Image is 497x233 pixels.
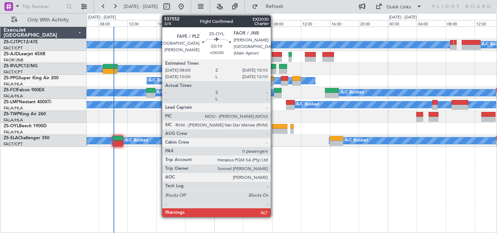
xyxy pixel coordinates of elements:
[359,20,388,27] div: 20:00
[88,15,116,21] div: [DATE] - [DATE]
[4,136,18,140] span: ZS-SLA
[386,4,411,11] div: Quick Links
[243,20,272,27] div: 04:00
[301,20,330,27] div: 12:00
[345,135,368,146] div: A/C Booked
[388,20,417,27] div: 00:00
[99,20,128,27] div: 08:00
[4,76,59,80] a: ZS-PPGSuper King Air 200
[4,76,19,80] span: ZS-PPG
[296,99,319,110] div: A/C Booked
[4,93,23,99] a: FALA/HLA
[8,14,79,26] button: Only With Activity
[4,40,38,44] a: ZS-CJTPC12/47E
[389,15,417,21] div: [DATE] - [DATE]
[259,4,290,9] span: Refresh
[125,135,148,146] div: A/C Booked
[185,20,214,27] div: 20:00
[127,20,156,27] div: 12:00
[249,1,292,12] button: Refresh
[4,64,18,68] span: ZS-RVL
[4,64,37,68] a: ZS-RVLPC12/NG
[4,40,18,44] span: ZS-CJT
[4,69,23,75] a: FACT/CPT
[4,112,20,116] span: ZS-TWP
[4,52,45,56] a: ZS-AJDLearjet 45XR
[4,100,19,104] span: ZS-LMF
[19,17,77,23] span: Only With Activity
[4,52,19,56] span: ZS-AJD
[156,20,186,27] div: 16:00
[446,20,475,27] div: 08:00
[417,20,446,27] div: 04:00
[4,57,23,63] a: FAOR/JNB
[372,1,426,12] button: Quick Links
[341,87,364,98] div: A/C Booked
[4,141,23,147] a: FACT/CPT
[4,124,47,128] a: ZS-OYLBeech 1900D
[215,15,243,21] div: [DATE] - [DATE]
[22,1,64,12] input: Trip Number
[214,20,243,27] div: 00:00
[4,88,44,92] a: ZS-FCIFalcon 900EX
[4,88,17,92] span: ZS-FCI
[4,112,46,116] a: ZS-TWPKing Air 260
[4,105,23,111] a: FALA/HLA
[157,87,180,98] div: A/C Booked
[149,75,172,86] div: A/C Booked
[4,100,51,104] a: ZS-LMFNextant 400XTi
[124,3,158,10] span: [DATE] - [DATE]
[4,81,23,87] a: FALA/HLA
[4,124,19,128] span: ZS-OYL
[272,20,301,27] div: 08:00
[4,45,23,51] a: FACT/CPT
[4,136,49,140] a: ZS-SLAChallenger 350
[4,129,23,135] a: FALA/HLA
[330,20,359,27] div: 16:00
[4,117,23,123] a: FALA/HLA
